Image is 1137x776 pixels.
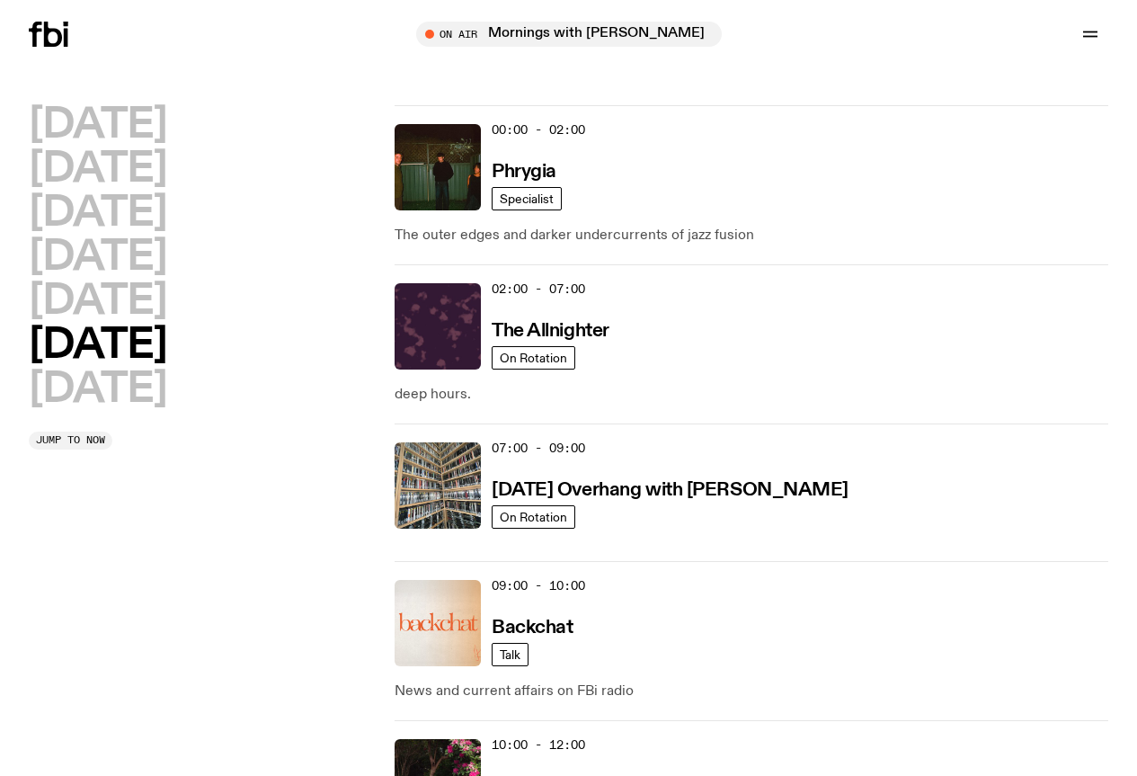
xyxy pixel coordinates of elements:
span: On Rotation [500,351,567,364]
button: [DATE] [29,105,166,146]
span: Jump to now [36,435,105,445]
span: 02:00 - 07:00 [492,281,585,298]
h3: The Allnighter [492,322,609,341]
button: On AirMornings with [PERSON_NAME] // BOOK CLUB + playing [PERSON_NAME] ?1!?1 [416,22,722,47]
span: 09:00 - 10:00 [492,577,585,594]
a: On Rotation [492,505,575,529]
a: Specialist [492,187,562,210]
p: News and current affairs on FBi radio [395,681,1108,702]
a: Backchat [492,615,573,638]
a: Phrygia [492,159,556,182]
a: Talk [492,643,529,666]
h3: [DATE] Overhang with [PERSON_NAME] [492,481,848,500]
button: [DATE] [29,281,166,322]
a: On Rotation [492,346,575,370]
button: [DATE] [29,149,166,190]
button: [DATE] [29,326,166,366]
span: 00:00 - 02:00 [492,121,585,138]
p: deep hours. [395,384,1108,406]
span: 10:00 - 12:00 [492,736,585,754]
button: [DATE] [29,193,166,234]
h3: Phrygia [492,163,556,182]
span: Specialist [500,192,554,205]
span: 07:00 - 09:00 [492,440,585,457]
span: On Rotation [500,510,567,523]
button: [DATE] [29,370,166,410]
p: The outer edges and darker undercurrents of jazz fusion [395,225,1108,246]
img: A corner shot of the fbi music library [395,442,481,529]
button: [DATE] [29,237,166,278]
h3: Backchat [492,619,573,638]
button: Jump to now [29,432,112,450]
a: [DATE] Overhang with [PERSON_NAME] [492,477,848,500]
span: Talk [500,647,520,661]
a: The Allnighter [492,318,609,341]
img: A greeny-grainy film photo of Bela, John and Bindi at night. They are standing in a backyard on g... [395,124,481,210]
